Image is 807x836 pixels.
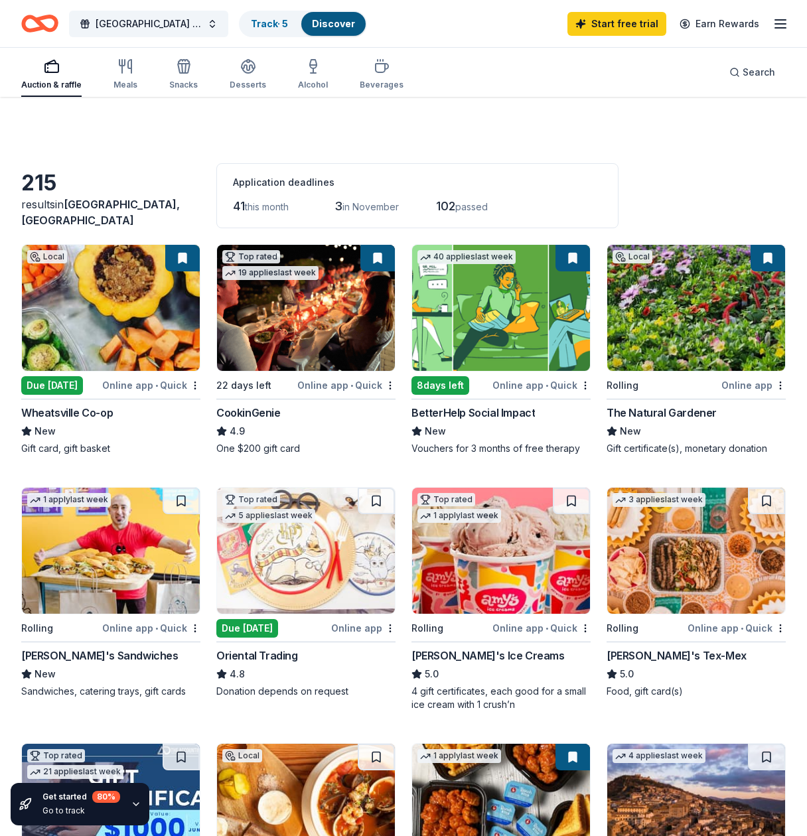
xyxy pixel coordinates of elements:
button: Snacks [169,53,198,97]
div: Online app Quick [688,620,786,636]
span: New [425,423,446,439]
span: [GEOGRAPHIC_DATA], [GEOGRAPHIC_DATA] [21,198,180,227]
div: 1 apply last week [27,493,111,507]
a: Home [21,8,58,39]
div: [PERSON_NAME]'s Sandwiches [21,648,179,663]
div: [PERSON_NAME]'s Tex-Mex [607,648,747,663]
span: 41 [233,199,245,213]
div: Meals [113,80,137,90]
span: this month [245,201,289,212]
div: 4 gift certificates, each good for a small ice cream with 1 crush’n [411,685,591,711]
span: • [741,623,743,634]
span: Search [743,64,775,80]
img: Image for Wheatsville Co-op [22,245,200,371]
span: 3 [334,199,342,213]
div: Rolling [21,620,53,636]
div: Vouchers for 3 months of free therapy [411,442,591,455]
a: Discover [312,18,355,29]
span: New [35,423,56,439]
div: 4 applies last week [613,749,705,763]
img: Image for Chuy's Tex-Mex [607,488,785,614]
a: Image for Amy's Ice CreamsTop rated1 applylast weekRollingOnline app•Quick[PERSON_NAME]'s Ice Cre... [411,487,591,711]
button: Search [719,59,786,86]
a: Image for Chuy's Tex-Mex3 applieslast weekRollingOnline app•Quick[PERSON_NAME]'s Tex-Mex5.0Food, ... [607,487,786,698]
button: Track· 5Discover [239,11,367,37]
div: Gift certificate(s), monetary donation [607,442,786,455]
a: Image for The Natural GardenerLocalRollingOnline appThe Natural GardenerNewGift certificate(s), m... [607,244,786,455]
button: Alcohol [298,53,328,97]
div: Online app [331,620,396,636]
div: Beverages [360,80,403,90]
span: 102 [436,199,455,213]
div: Local [613,250,652,263]
img: Image for Amy's Ice Creams [412,488,590,614]
span: 5.0 [620,666,634,682]
div: Gift card, gift basket [21,442,200,455]
div: Due [DATE] [21,376,83,395]
div: Online app Quick [492,377,591,393]
div: Rolling [607,620,638,636]
div: Desserts [230,80,266,90]
div: Food, gift card(s) [607,685,786,698]
a: Image for Oriental TradingTop rated5 applieslast weekDue [DATE]Online appOriental Trading4.8Donat... [216,487,396,698]
div: results [21,196,200,228]
span: • [350,380,353,391]
span: 4.9 [230,423,245,439]
button: [GEOGRAPHIC_DATA] 2025 Silent Auction [69,11,228,37]
div: Top rated [417,493,475,506]
div: Auction & raffle [21,80,82,90]
div: 80 % [92,791,120,803]
div: Oriental Trading [216,648,298,663]
div: Donation depends on request [216,685,396,698]
div: Rolling [411,620,443,636]
a: Earn Rewards [672,12,767,36]
img: Image for BetterHelp Social Impact [412,245,590,371]
span: in November [342,201,399,212]
img: Image for The Natural Gardener [607,245,785,371]
span: 4.8 [230,666,245,682]
div: Due [DATE] [216,619,278,638]
span: passed [455,201,488,212]
div: 19 applies last week [222,266,319,280]
div: 21 applies last week [27,765,123,779]
a: Image for BetterHelp Social Impact40 applieslast week8days leftOnline app•QuickBetterHelp Social ... [411,244,591,455]
div: 215 [21,170,200,196]
span: • [546,380,548,391]
span: New [620,423,641,439]
a: Image for Wheatsville Co-opLocalDue [DATE]Online app•QuickWheatsville Co-opNewGift card, gift basket [21,244,200,455]
a: Image for Ike's Sandwiches1 applylast weekRollingOnline app•Quick[PERSON_NAME]'s SandwichesNewSan... [21,487,200,698]
span: • [546,623,548,634]
div: Local [222,749,262,762]
div: [PERSON_NAME]'s Ice Creams [411,648,565,663]
div: Rolling [607,378,638,393]
img: Image for Ike's Sandwiches [22,488,200,614]
div: BetterHelp Social Impact [411,405,535,421]
div: 1 apply last week [417,509,501,523]
a: Start free trial [567,12,666,36]
button: Beverages [360,53,403,97]
div: 40 applies last week [417,250,516,264]
div: Sandwiches, catering trays, gift cards [21,685,200,698]
button: Auction & raffle [21,53,82,97]
div: 22 days left [216,378,271,393]
div: Top rated [27,749,85,762]
div: Online app Quick [492,620,591,636]
a: Image for CookinGenieTop rated19 applieslast week22 days leftOnline app•QuickCookinGenie4.9One $2... [216,244,396,455]
div: The Natural Gardener [607,405,717,421]
span: in [21,198,180,227]
div: 3 applies last week [613,493,705,507]
div: Get started [42,791,120,803]
div: Application deadlines [233,174,602,190]
img: Image for CookinGenie [217,245,395,371]
div: Alcohol [298,80,328,90]
span: New [35,666,56,682]
div: One $200 gift card [216,442,396,455]
div: 5 applies last week [222,509,315,523]
div: Online app Quick [102,620,200,636]
div: Online app Quick [102,377,200,393]
div: Online app [721,377,786,393]
a: Track· 5 [251,18,288,29]
div: Local [27,250,67,263]
div: Top rated [222,250,280,263]
div: Online app Quick [297,377,396,393]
